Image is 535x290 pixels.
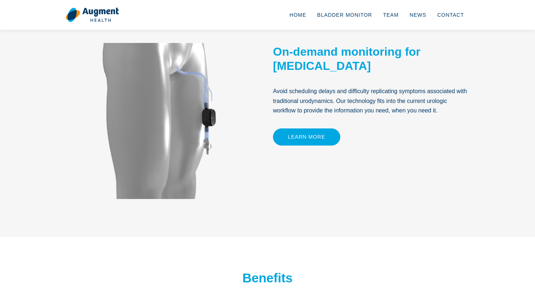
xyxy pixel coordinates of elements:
a: Home [284,3,312,27]
a: Team [377,3,404,27]
a: Bladder Monitor [312,3,378,27]
h2: Benefits [169,270,366,286]
a: News [404,3,432,27]
img: logo [66,7,119,23]
p: Avoid scheduling delays and difficulty replicating symptoms associated with traditional urodynami... [273,87,469,115]
a: Contact [432,3,469,27]
h2: On-demand monitoring for [MEDICAL_DATA] [273,45,469,73]
a: Learn More [273,128,340,146]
